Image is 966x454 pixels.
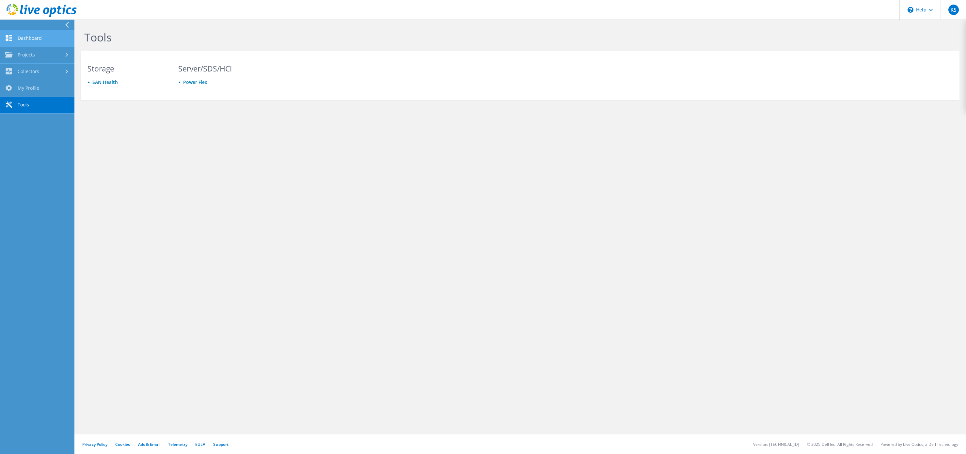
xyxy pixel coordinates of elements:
[908,7,913,13] svg: \n
[195,442,205,447] a: EULA
[87,65,166,72] h3: Storage
[84,30,525,44] h1: Tools
[807,442,873,447] li: © 2025 Dell Inc. All Rights Reserved
[948,5,959,15] span: KS
[115,442,130,447] a: Cookies
[178,65,257,72] h3: Server/SDS/HCI
[880,442,958,447] li: Powered by Live Optics, a Dell Technology
[168,442,187,447] a: Telemetry
[183,79,207,85] a: Power Flex
[213,442,229,447] a: Support
[82,442,107,447] a: Privacy Policy
[92,79,118,85] a: SAN Health
[753,442,799,447] li: Version: [TECHNICAL_ID]
[138,442,160,447] a: Ads & Email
